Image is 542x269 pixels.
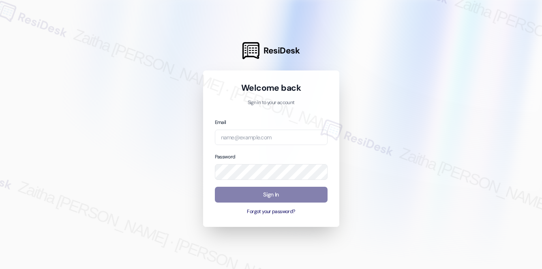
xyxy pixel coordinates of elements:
label: Email [215,119,226,126]
button: Forgot your password? [215,208,328,216]
p: Sign in to your account [215,99,328,107]
label: Password [215,154,236,160]
input: name@example.com [215,130,328,145]
span: ResiDesk [264,45,300,56]
h1: Welcome back [215,82,328,94]
button: Sign In [215,187,328,203]
img: ResiDesk Logo [242,42,259,59]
